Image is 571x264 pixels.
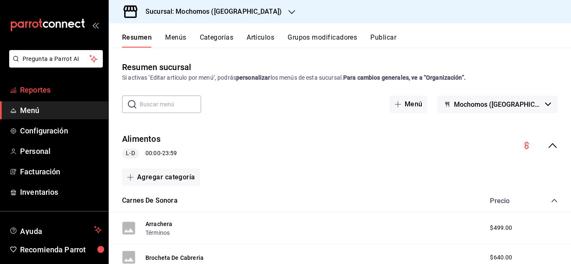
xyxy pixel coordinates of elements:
div: navigation tabs [122,33,571,48]
div: Precio [482,197,535,205]
button: Mochomos ([GEOGRAPHIC_DATA]) [437,96,558,113]
a: Pregunta a Parrot AI [6,60,103,69]
button: Agregar categoría [122,168,200,186]
button: collapse-category-row [551,197,558,204]
button: Pregunta a Parrot AI [9,50,103,68]
button: Resumen [122,33,152,48]
strong: personalizar [236,74,270,81]
input: Buscar menú [140,96,201,113]
span: Inventarios [20,186,102,198]
button: Arrachera [145,220,172,228]
span: Mochomos ([GEOGRAPHIC_DATA]) [454,101,542,108]
button: Alimentos [122,133,161,145]
button: Grupos modificadores [288,33,357,48]
span: L-D [122,149,138,158]
span: $640.00 [490,253,512,262]
div: collapse-menu-row [109,126,571,165]
span: Ayuda [20,225,91,235]
span: Facturación [20,166,102,177]
button: Artículos [247,33,274,48]
span: Personal [20,146,102,157]
button: Menú [390,96,428,113]
span: Pregunta a Parrot AI [23,55,90,63]
span: Reportes [20,84,102,96]
span: Configuración [20,125,102,136]
button: open_drawer_menu [92,22,99,28]
span: Recomienda Parrot [20,244,102,255]
h3: Sucursal: Mochomos ([GEOGRAPHIC_DATA]) [139,7,282,17]
span: Menú [20,105,102,116]
span: $499.00 [490,224,512,232]
button: Términos [145,229,170,237]
div: 00:00 - 23:59 [122,148,177,158]
button: Categorías [200,33,234,48]
button: Publicar [370,33,396,48]
button: Menús [165,33,186,48]
button: Brocheta De Cabreria [145,254,204,262]
div: Resumen sucursal [122,61,191,73]
strong: Para cambios generales, ve a “Organización”. [343,74,466,81]
div: Si activas ‘Editar artículo por menú’, podrás los menús de esta sucursal. [122,73,558,82]
button: Carnes De Sonora [122,196,178,206]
